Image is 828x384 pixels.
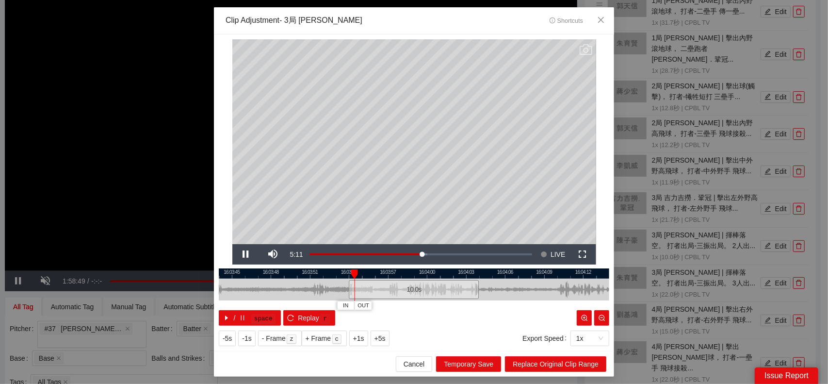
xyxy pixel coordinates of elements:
[309,253,533,255] div: Progress Bar
[357,301,369,310] span: OUT
[251,314,276,324] kbd: space
[513,359,599,369] span: Replace Original Clip Range
[436,356,501,372] button: Temporary Save
[332,334,342,344] kbd: c
[223,315,230,322] span: caret-right
[343,301,348,310] span: IN
[755,367,818,384] div: Issue Report
[287,334,296,344] kbd: z
[576,331,603,346] span: 1x
[320,314,330,324] kbd: r
[374,333,386,344] span: +5s
[290,250,303,258] span: 5:11
[569,244,596,265] button: Fullscreen
[353,333,364,344] span: +1s
[550,17,556,24] span: info-circle
[581,315,588,322] span: zoom-in
[396,356,433,372] button: Cancel
[505,356,606,372] button: Replace Original Clip Range
[262,333,286,344] span: - Frame
[577,310,592,326] button: zoom-in
[239,315,246,322] span: pause
[260,244,287,265] button: Mute
[234,313,236,323] span: /
[355,301,372,310] button: OUT
[551,244,565,265] span: LIVE
[597,16,605,24] span: close
[232,244,260,265] button: Pause
[232,39,596,244] div: Video Player
[349,280,479,299] div: 10.0 s
[226,15,362,26] div: Clip Adjustment - 3局 [PERSON_NAME]
[287,315,294,322] span: reload
[242,333,251,344] span: -1s
[283,310,335,326] button: reloadReplayr
[444,359,493,369] span: Temporary Save
[349,331,368,346] button: +1s
[537,244,568,265] button: Seek to live, currently behind live
[550,17,583,24] span: Shortcuts
[298,313,319,323] span: Replay
[219,310,281,326] button: caret-right/pausespace
[599,315,605,322] span: zoom-out
[238,331,255,346] button: -1s
[522,331,570,346] label: Export Speed
[594,310,609,326] button: zoom-out
[404,359,425,369] span: Cancel
[588,7,614,33] button: Close
[219,331,236,346] button: -5s
[223,333,232,344] span: -5s
[371,331,390,346] button: +5s
[258,331,302,346] button: - Framez
[302,331,347,346] button: + Framec
[337,301,355,310] button: IN
[306,333,331,344] span: + Frame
